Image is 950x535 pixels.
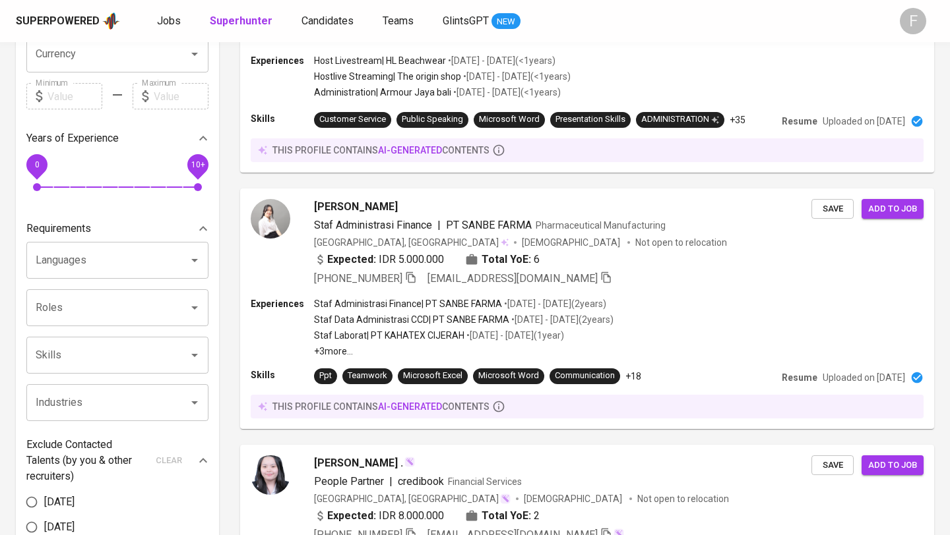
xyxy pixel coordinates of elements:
[862,199,924,219] button: Add to job
[536,220,666,231] span: Pharmaceutical Manufacturing
[448,476,522,487] span: Financial Services
[862,455,924,476] button: Add to job
[479,113,540,126] div: Microsoft Word
[102,11,120,31] img: app logo
[185,298,204,317] button: Open
[464,329,564,342] p: • [DATE] - [DATE] ( 1 year )
[478,370,539,382] div: Microsoft Word
[404,457,415,467] img: magic_wand.svg
[301,14,354,27] span: Candidates
[26,130,119,146] p: Years of Experience
[383,14,414,27] span: Teams
[272,144,490,157] p: this profile contains contents
[500,493,511,504] img: magic_wand.svg
[314,297,502,310] p: Staf Administrasi Finance | PT SANBE FARMA
[185,393,204,412] button: Open
[314,54,446,67] p: Host Livestream | HL Beachwear
[461,70,571,83] p: • [DATE] - [DATE] ( <1 years )
[251,455,290,495] img: 8527a394dfa82b9c7d14d45891669637.jpg
[327,508,376,524] b: Expected:
[185,346,204,364] button: Open
[251,199,290,239] img: a314807904ec139a090f7c0caae9b59e.jpg
[383,13,416,30] a: Teams
[509,313,614,326] p: • [DATE] - [DATE] ( 2 years )
[191,160,205,169] span: 10+
[185,45,204,63] button: Open
[427,272,598,285] span: [EMAIL_ADDRESS][DOMAIN_NAME]
[314,455,403,471] span: [PERSON_NAME] .
[482,252,531,267] b: Total YoE:
[398,475,444,488] span: credibook
[240,188,934,429] a: [PERSON_NAME]Staf Administrasi Finance|PT SANBE FARMAPharmaceutical Manufacturing[GEOGRAPHIC_DATA...
[635,236,727,249] p: Not open to relocation
[534,252,540,267] span: 6
[301,13,356,30] a: Candidates
[319,370,332,382] div: Ppt
[26,437,208,484] div: Exclude Contacted Talents (by you & other recruiters)clear
[251,112,314,125] p: Skills
[402,113,463,126] div: Public Speaking
[868,458,917,473] span: Add to job
[26,125,208,152] div: Years of Experience
[446,219,532,231] span: PT SANBE FARMA
[314,70,461,83] p: Hostlive Streaming | The origin shop
[818,458,847,473] span: Save
[314,236,509,249] div: [GEOGRAPHIC_DATA], [GEOGRAPHIC_DATA]
[730,113,745,127] p: +35
[389,474,393,490] span: |
[26,221,91,237] p: Requirements
[522,236,622,249] span: [DEMOGRAPHIC_DATA]
[524,492,624,505] span: [DEMOGRAPHIC_DATA]
[555,370,615,382] div: Communication
[818,202,847,217] span: Save
[378,145,442,155] span: AI-generated
[34,160,39,169] span: 0
[44,494,75,510] span: [DATE]
[314,475,384,488] span: People Partner
[625,370,641,383] p: +18
[637,492,729,505] p: Not open to relocation
[823,115,905,128] p: Uploaded on [DATE]
[157,14,181,27] span: Jobs
[157,13,183,30] a: Jobs
[823,371,905,384] p: Uploaded on [DATE]
[314,345,614,358] p: +3 more ...
[185,251,204,269] button: Open
[154,83,208,109] input: Value
[378,401,442,412] span: AI-generated
[314,508,444,524] div: IDR 8.000.000
[868,202,917,217] span: Add to job
[437,217,441,233] span: |
[16,11,120,31] a: Superpoweredapp logo
[443,13,521,30] a: GlintsGPT NEW
[26,215,208,242] div: Requirements
[314,329,464,342] p: Staf Laborat | PT KAHATEX CIJERAH
[251,297,314,310] p: Experiences
[451,86,561,99] p: • [DATE] - [DATE] ( <1 years )
[314,199,398,215] span: [PERSON_NAME]
[403,370,462,382] div: Microsoft Excel
[210,14,272,27] b: Superhunter
[314,219,432,231] span: Staf Administrasi Finance
[641,113,719,126] div: ADMINISTRATION
[314,252,444,267] div: IDR 5.000.000
[811,199,854,219] button: Save
[348,370,387,382] div: Teamwork
[26,437,148,484] p: Exclude Contacted Talents (by you & other recruiters)
[251,54,314,67] p: Experiences
[502,297,606,310] p: • [DATE] - [DATE] ( 2 years )
[210,13,275,30] a: Superhunter
[555,113,625,126] div: Presentation Skills
[782,371,817,384] p: Resume
[314,86,451,99] p: Administration | Armour Jaya bali
[900,8,926,34] div: F
[446,54,555,67] p: • [DATE] - [DATE] ( <1 years )
[319,113,386,126] div: Customer Service
[482,508,531,524] b: Total YoE:
[327,252,376,267] b: Expected:
[47,83,102,109] input: Value
[251,368,314,381] p: Skills
[314,272,402,285] span: [PHONE_NUMBER]
[314,492,511,505] div: [GEOGRAPHIC_DATA], [GEOGRAPHIC_DATA]
[491,15,521,28] span: NEW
